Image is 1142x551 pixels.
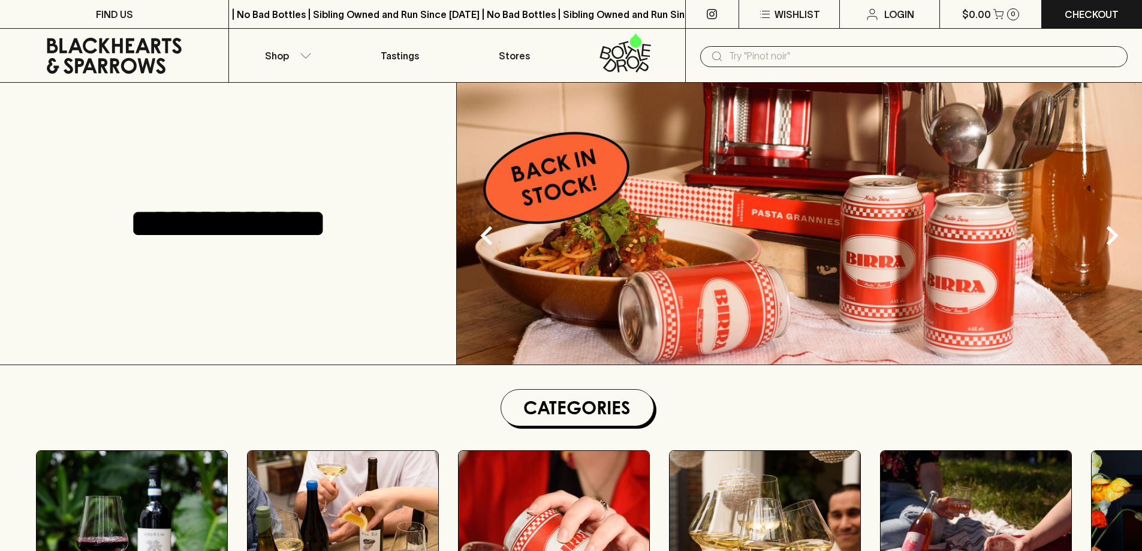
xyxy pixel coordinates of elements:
[884,7,914,22] p: Login
[265,49,289,63] p: Shop
[1065,7,1119,22] p: Checkout
[962,7,991,22] p: $0.00
[1088,212,1136,260] button: Next
[229,29,343,82] button: Shop
[343,29,457,82] a: Tastings
[457,29,571,82] a: Stores
[729,47,1118,66] input: Try "Pinot noir"
[96,7,133,22] p: FIND US
[381,49,419,63] p: Tastings
[506,395,649,421] h1: Categories
[499,49,530,63] p: Stores
[775,7,820,22] p: Wishlist
[463,212,511,260] button: Previous
[457,83,1142,365] img: optimise
[1011,11,1016,17] p: 0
